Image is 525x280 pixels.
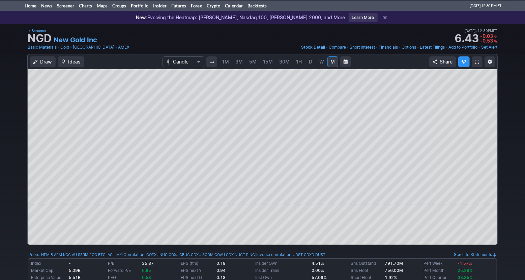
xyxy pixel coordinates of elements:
[72,251,77,258] a: AU
[476,28,477,34] span: •
[188,1,204,11] a: Forex
[114,251,122,258] a: HMY
[340,56,351,67] button: Range
[39,1,55,11] a: News
[458,261,472,266] span: -1.57%
[347,44,349,51] span: •
[420,45,445,50] span: Latest Filings
[69,268,81,273] b: 5.09B
[222,59,229,65] span: 1M
[136,14,345,21] p: Evolving the Heatmap: [PERSON_NAME], Nasdaq 100, [PERSON_NAME] 2000, and More
[263,59,273,65] span: 15M
[28,252,39,257] a: Peers
[296,59,302,65] span: 1H
[58,56,84,67] button: Ideas
[136,15,148,20] span: New:
[279,59,290,65] span: 30M
[40,58,52,65] span: Draw
[276,56,293,67] a: 30M
[146,251,156,258] a: GOEX
[472,56,483,67] a: Fullscreen
[204,1,223,11] a: Crypto
[69,275,81,280] b: 5.51B
[293,56,305,67] a: 1H
[246,251,255,258] a: RING
[301,44,325,51] a: Stock Detail
[385,275,397,280] a: 1.92%
[327,56,338,67] a: M
[60,44,69,51] a: Gold
[350,44,375,51] a: Short Interest
[142,275,151,280] span: 0.53
[304,251,314,258] a: GDXD
[216,275,226,280] b: 0.18
[455,33,479,44] strong: 6.43
[216,268,226,273] b: 0.94
[169,251,178,258] a: GDXJ
[315,251,325,258] a: DUST
[123,252,144,257] a: Correlation
[118,44,129,51] a: AMEX
[98,251,106,258] a: BTG
[326,44,328,51] span: •
[445,44,448,51] span: •
[385,268,403,273] b: 756.00M
[305,56,316,67] a: D
[107,267,141,274] td: Forward P/E
[94,1,110,11] a: Maps
[30,260,67,267] td: Index
[232,56,246,67] a: 3M
[191,251,201,258] a: GDXU
[122,251,255,258] div: | :
[349,13,378,22] a: Learn More
[28,44,57,51] a: Basic Materials
[54,35,97,45] a: New Gold Inc
[163,56,204,67] button: Chart Type
[77,1,94,11] a: Charts
[260,56,276,67] a: 15M
[219,56,232,67] a: 1M
[417,44,419,51] span: •
[494,38,497,44] span: %
[216,261,226,266] b: 0.18
[51,251,53,258] a: B
[481,44,497,51] a: Set Alert
[70,44,72,51] span: •
[454,252,497,257] a: Scroll to Statements
[448,44,477,51] a: Add to Portfolio
[470,1,501,11] span: [DATE] 12:30 PM ET
[28,251,122,258] div: :
[312,268,324,273] b: 0.00%
[30,267,67,274] td: Market Cap
[379,44,398,51] a: Financials
[202,251,213,258] a: SGDM
[458,56,470,67] button: Explore new features
[330,59,335,65] span: M
[226,251,234,258] a: GDX
[402,44,416,51] a: Options
[179,260,215,267] td: EPS (ttm)
[107,260,141,267] td: P/E
[235,251,245,258] a: NUGT
[351,275,371,280] a: Short Float
[173,58,194,65] span: Candle
[440,58,453,65] span: Share
[142,261,154,266] b: 35.37
[293,251,303,258] a: JDST
[478,44,480,51] span: •
[55,1,77,11] a: Screener
[458,268,473,273] span: 25.29%
[69,261,71,266] b: -
[480,33,493,39] span: -0.03
[107,251,113,258] a: IAG
[464,28,497,34] span: [DATE] 12:30PM ET
[480,38,493,44] span: -0.53
[68,58,81,65] span: Ideas
[256,252,291,257] a: Inverse correlation
[385,261,403,266] b: 791.70M
[214,251,225,258] a: GOAU
[458,275,473,280] span: 33.35%
[254,267,310,274] td: Insider Trans
[206,56,217,67] button: Interval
